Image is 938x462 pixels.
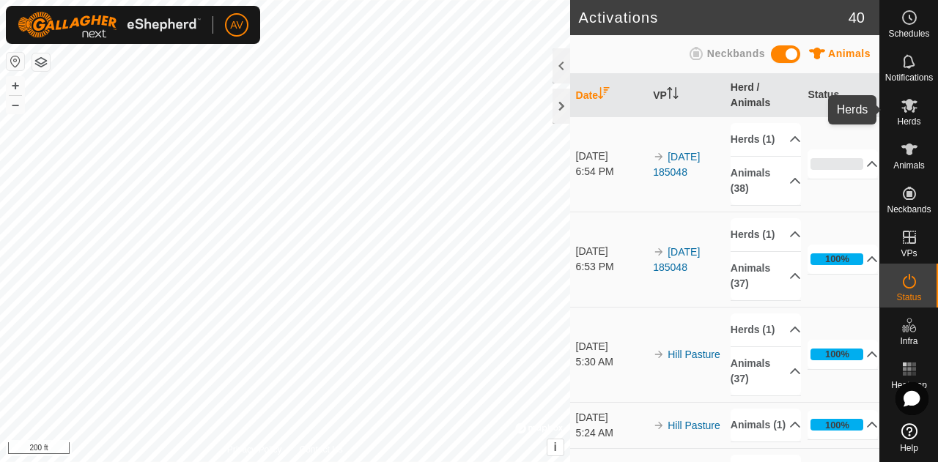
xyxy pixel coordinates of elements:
[810,253,863,265] div: 100%
[576,339,646,354] div: [DATE]
[7,53,24,70] button: Reset Map
[579,9,849,26] h2: Activations
[230,18,243,33] span: AV
[653,349,665,360] img: arrow
[32,53,50,71] button: Map Layers
[849,7,865,29] span: 40
[802,74,879,117] th: Status
[825,347,849,361] div: 100%
[731,252,801,300] p-accordion-header: Animals (37)
[576,244,646,259] div: [DATE]
[731,157,801,205] p-accordion-header: Animals (38)
[570,74,648,117] th: Date
[731,409,801,441] p-accordion-header: Animals (1)
[653,246,665,258] img: arrow
[653,151,700,178] a: [DATE] 185048
[900,444,918,452] span: Help
[653,420,665,431] img: arrow
[576,259,646,275] div: 6:53 PM
[668,420,720,431] a: Hill Pasture
[891,381,927,390] span: Heatmap
[547,439,564,455] button: i
[598,89,610,101] p-sorticon: Activate to sort
[667,89,679,101] p-sorticon: Activate to sort
[896,293,921,302] span: Status
[7,96,24,113] button: –
[731,123,801,156] p-accordion-header: Herds (1)
[553,441,556,453] span: i
[887,205,931,214] span: Neckbands
[725,74,802,117] th: Herd / Animals
[731,218,801,251] p-accordion-header: Herds (1)
[808,410,878,439] p-accordion-header: 100%
[653,151,665,163] img: arrow
[900,337,917,346] span: Infra
[808,340,878,369] p-accordion-header: 100%
[880,417,938,458] a: Help
[808,245,878,274] p-accordion-header: 100%
[828,48,871,59] span: Animals
[707,48,765,59] span: Neckbands
[888,29,929,38] span: Schedules
[901,249,917,258] span: VPs
[7,77,24,94] button: +
[576,164,646,179] div: 6:54 PM
[299,443,342,456] a: Contact Us
[825,418,849,432] div: 100%
[808,149,878,179] p-accordion-header: 0%
[668,349,720,360] a: Hill Pasture
[825,252,849,266] div: 100%
[810,349,863,360] div: 100%
[653,246,700,273] a: [DATE] 185048
[810,158,863,170] div: 0%
[731,313,801,346] p-accordion-header: Herds (1)
[731,347,801,395] p-accordion-header: Animals (37)
[576,425,646,441] div: 5:24 AM
[227,443,282,456] a: Privacy Policy
[576,354,646,370] div: 5:30 AM
[18,12,201,38] img: Gallagher Logo
[810,419,863,431] div: 100%
[897,117,920,126] span: Herds
[647,74,725,117] th: VP
[576,410,646,425] div: [DATE]
[893,161,925,170] span: Animals
[885,73,933,82] span: Notifications
[576,149,646,164] div: [DATE]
